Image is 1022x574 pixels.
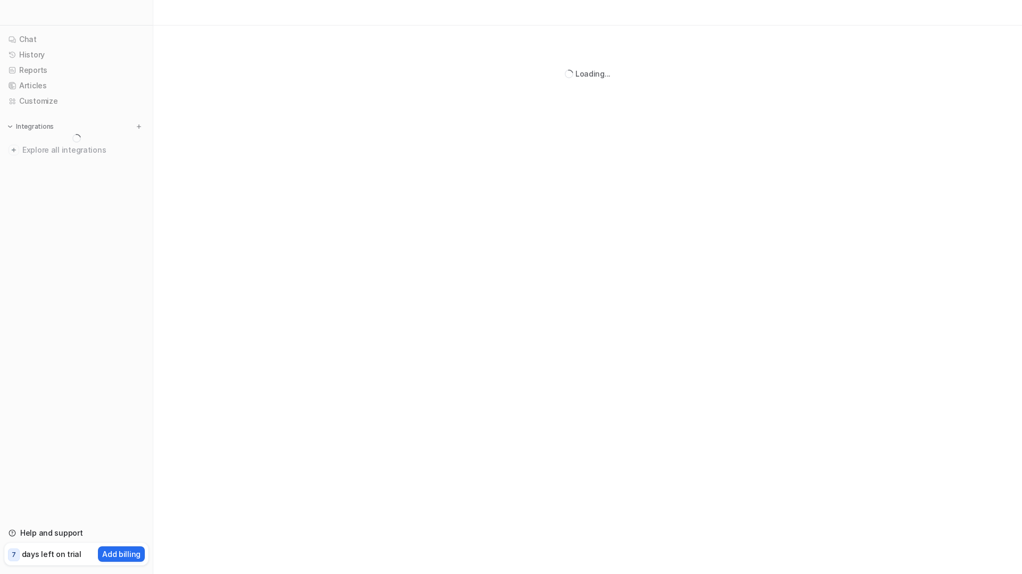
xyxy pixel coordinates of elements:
[6,123,14,130] img: expand menu
[102,548,141,560] p: Add billing
[98,546,145,562] button: Add billing
[4,32,149,47] a: Chat
[16,122,54,131] p: Integrations
[4,526,149,540] a: Help and support
[575,68,611,79] div: Loading...
[4,47,149,62] a: History
[135,123,143,130] img: menu_add.svg
[4,143,149,157] a: Explore all integrations
[4,121,57,132] button: Integrations
[12,550,16,560] p: 7
[4,78,149,93] a: Articles
[22,142,144,159] span: Explore all integrations
[4,63,149,78] a: Reports
[4,94,149,109] a: Customize
[22,548,81,560] p: days left on trial
[9,145,19,155] img: explore all integrations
